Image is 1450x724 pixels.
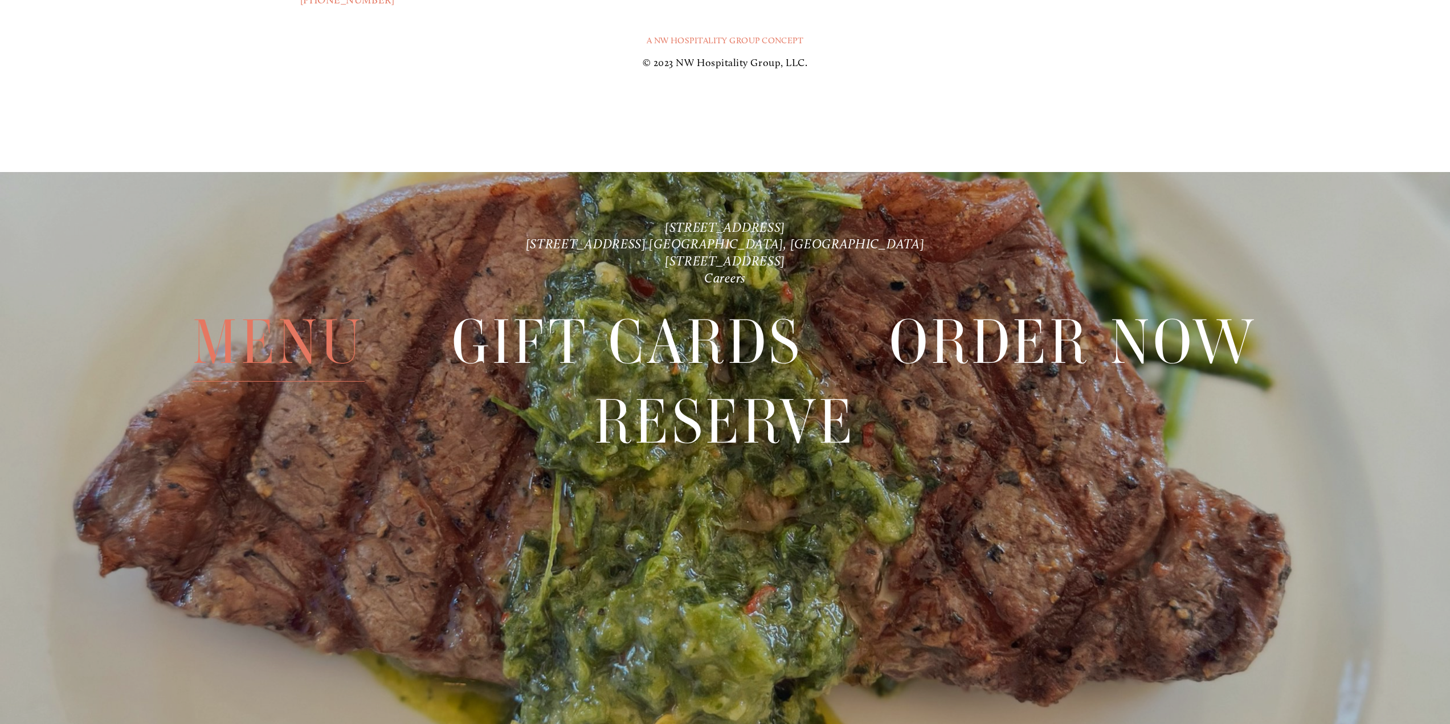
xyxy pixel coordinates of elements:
[594,382,856,461] a: Reserve
[452,302,803,381] a: Gift Cards
[193,302,365,381] a: Menu
[889,302,1257,381] a: Order Now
